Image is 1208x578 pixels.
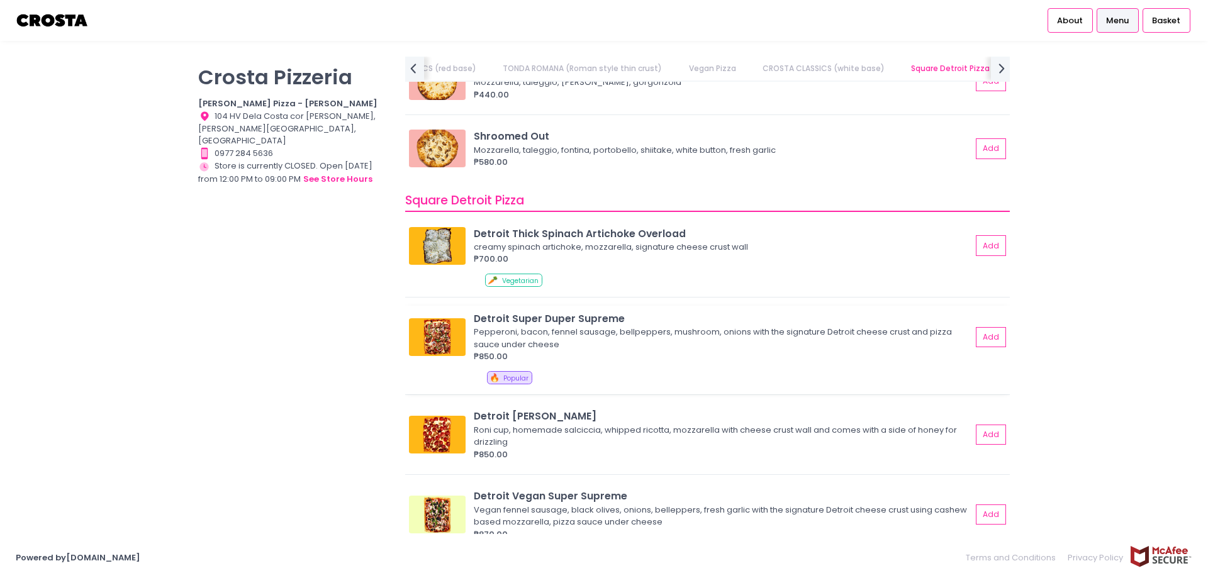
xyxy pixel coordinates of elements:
div: Mozzarella, taleggio, [PERSON_NAME], gorgonzola [474,76,968,89]
div: Mozzarella, taleggio, fontina, portobello, shiitake, white button, fresh garlic [474,144,968,157]
button: Add [976,235,1006,256]
div: Detroit [PERSON_NAME] [474,409,971,423]
div: Roni cup, homemade salciccia, whipped ricotta, mozzarella with cheese crust wall and comes with a... [474,424,968,448]
span: Square Detroit Pizza [405,192,524,209]
a: Square Detroit Pizza [899,57,1002,81]
span: 🔥 [489,372,500,384]
div: ₱870.00 [474,528,971,541]
button: Add [976,504,1006,525]
div: ₱580.00 [474,156,971,169]
img: Shroomed Out [409,130,466,167]
a: Privacy Policy [1062,545,1130,570]
a: TONDA ROMANA (Roman style thin crust) [491,57,674,81]
img: Detroit Super Duper Supreme [409,318,466,356]
img: logo [16,9,89,31]
div: Detroit Thick Spinach Artichoke Overload [474,226,971,241]
a: Terms and Conditions [966,545,1062,570]
div: creamy spinach artichoke, mozzarella, signature cheese crust wall [474,241,968,253]
div: Store is currently CLOSED. Open [DATE] from 12:00 PM to 09:00 PM [198,160,389,186]
div: ₱850.00 [474,350,971,363]
a: CROSTA CLASSICS (white base) [750,57,897,81]
div: ₱440.00 [474,89,971,101]
button: Add [976,138,1006,159]
div: Pepperoni, bacon, fennel sausage, bellpeppers, mushroom, onions with the signature Detroit cheese... [474,326,968,350]
button: Add [976,327,1006,348]
a: About [1048,8,1093,32]
div: Shroomed Out [474,129,971,143]
div: 104 HV Dela Costa cor [PERSON_NAME], [PERSON_NAME][GEOGRAPHIC_DATA], [GEOGRAPHIC_DATA] [198,110,389,147]
span: About [1057,14,1083,27]
button: see store hours [303,172,373,186]
span: Basket [1152,14,1180,27]
img: Detroit Vegan Super Supreme [409,496,466,533]
div: Detroit Vegan Super Supreme [474,489,971,503]
a: Powered by[DOMAIN_NAME] [16,552,140,564]
span: 🥕 [488,274,498,286]
div: 0977 284 5636 [198,147,389,160]
p: Crosta Pizzeria [198,65,389,89]
span: Menu [1106,14,1129,27]
a: Menu [1097,8,1139,32]
div: Vegan fennel sausage, black olives, onions, belleppers, fresh garlic with the signature Detroit c... [474,504,968,528]
div: Detroit Super Duper Supreme [474,311,971,326]
div: ₱850.00 [474,448,971,461]
img: Detroit Roni Salciccia [409,416,466,453]
a: Vegan Pizza [676,57,748,81]
b: [PERSON_NAME] Pizza - [PERSON_NAME] [198,97,377,109]
img: Detroit Thick Spinach Artichoke Overload [409,227,466,265]
div: ₱700.00 [474,253,971,265]
span: Vegetarian [502,276,539,286]
button: Add [976,425,1006,445]
span: Popular [503,374,528,383]
img: mcafee-secure [1129,545,1192,567]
